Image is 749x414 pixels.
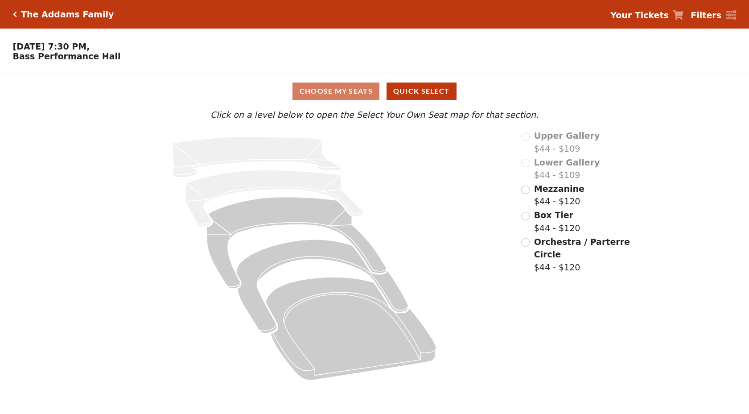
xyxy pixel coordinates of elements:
[13,11,17,17] a: Click here to go back to filters
[387,83,457,100] button: Quick Select
[610,10,669,20] strong: Your Tickets
[534,237,630,260] span: Orchestra / Parterre Circle
[265,277,436,380] path: Orchestra / Parterre Circle - Seats Available: 106
[610,9,683,22] a: Your Tickets
[100,108,649,121] p: Click on a level below to open the Select Your Own Seat map for that section.
[534,157,600,167] span: Lower Gallery
[534,182,584,208] label: $44 - $120
[534,209,580,234] label: $44 - $120
[21,9,114,20] h5: The Addams Family
[173,137,341,178] path: Upper Gallery - Seats Available: 0
[534,210,573,220] span: Box Tier
[534,131,600,141] span: Upper Gallery
[534,129,600,155] label: $44 - $109
[691,9,736,22] a: Filters
[534,236,631,274] label: $44 - $120
[534,184,584,194] span: Mezzanine
[185,170,363,227] path: Lower Gallery - Seats Available: 0
[534,156,600,182] label: $44 - $109
[691,10,721,20] strong: Filters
